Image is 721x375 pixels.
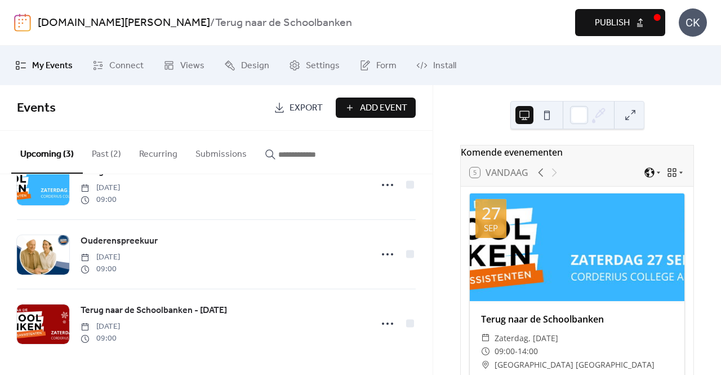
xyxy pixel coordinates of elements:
[482,205,501,222] div: 27
[495,345,515,358] span: 09:00
[81,234,158,249] a: Ouderenspreekuur
[81,194,120,206] span: 09:00
[180,59,204,73] span: Views
[306,59,340,73] span: Settings
[84,50,152,81] a: Connect
[679,8,707,37] div: CK
[81,235,158,248] span: Ouderenspreekuur
[481,358,490,372] div: ​
[81,303,227,318] a: Terug naar de Schoolbanken - [DATE]
[14,14,31,32] img: logo
[408,50,465,81] a: Install
[155,50,213,81] a: Views
[495,358,655,372] span: [GEOGRAPHIC_DATA] [GEOGRAPHIC_DATA]
[130,131,186,173] button: Recurring
[241,59,269,73] span: Design
[515,345,518,358] span: -
[83,131,130,173] button: Past (2)
[81,321,120,333] span: [DATE]
[518,345,538,358] span: 14:00
[461,145,693,159] div: Komende evenementen
[7,50,81,81] a: My Events
[81,252,120,263] span: [DATE]
[484,224,498,232] div: sep
[17,96,56,121] span: Events
[281,50,348,81] a: Settings
[215,12,352,34] b: Terug naar de Schoolbanken
[81,263,120,275] span: 09:00
[351,50,405,81] a: Form
[376,59,397,73] span: Form
[11,131,83,174] button: Upcoming (3)
[481,332,490,345] div: ​
[81,304,227,317] span: Terug naar de Schoolbanken - [DATE]
[360,102,407,115] span: Add Event
[481,345,490,358] div: ​
[265,98,331,118] a: Export
[481,313,604,325] a: Terug naar de Schoolbanken
[109,59,144,73] span: Connect
[216,50,278,81] a: Design
[81,333,120,345] span: 09:00
[495,332,558,345] span: zaterdag, [DATE]
[210,12,215,34] b: /
[575,9,665,36] button: Publish
[186,131,256,173] button: Submissions
[81,182,120,194] span: [DATE]
[336,98,416,118] button: Add Event
[32,59,73,73] span: My Events
[433,59,456,73] span: Install
[38,12,210,34] a: [DOMAIN_NAME][PERSON_NAME]
[595,16,630,30] span: Publish
[290,102,323,115] span: Export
